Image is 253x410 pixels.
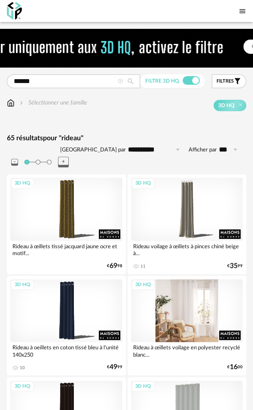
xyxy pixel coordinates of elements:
[11,178,34,189] div: 3D HQ
[231,78,233,85] span: s
[233,77,241,85] span: Filter icon
[107,263,122,269] div: € 98
[60,146,126,154] label: [GEOGRAPHIC_DATA] par
[131,178,155,189] div: 3D HQ
[189,146,217,154] label: Afficher par
[140,264,146,269] div: 11
[110,263,117,269] span: 69
[227,364,243,370] div: € 00
[212,74,246,88] button: filtres Filter icon
[11,280,34,290] div: 3D HQ
[131,280,155,290] div: 3D HQ
[18,99,87,107] div: Sélectionner une famille
[7,2,22,20] img: OXP
[230,364,238,370] span: 16
[43,135,83,142] span: pour "rideau"
[131,381,155,392] div: 3D HQ
[7,174,126,274] a: 3D HQ Rideau à œillets tissé jacquard jaune ocre et motif... €6998
[20,365,25,370] div: 10
[145,78,179,83] span: Filtre 3D HQ
[7,276,126,376] a: 3D HQ Rideau à oeillets en coton tissé bleu à l'unité 140x250 10 €4999
[7,99,15,107] img: svg+xml;base64,PHN2ZyB3aWR0aD0iMTYiIGhlaWdodD0iMTciIHZpZXdCb3g9IjAgMCAxNiAxNyIgZmlsbD0ibm9uZSIgeG...
[18,99,25,107] img: svg+xml;base64,PHN2ZyB3aWR0aD0iMTYiIGhlaWdodD0iMTYiIHZpZXdCb3g9IjAgMCAxNiAxNiIgZmlsbD0ibm9uZSIgeG...
[131,241,243,258] div: Rideau voilage à œillets à pinces chiné beige à...
[128,276,247,376] a: 3D HQ Rideau à œillets voilage en polyester recyclé blanc... €1600
[227,263,243,269] div: € 99
[216,78,231,85] span: filtre
[218,102,235,109] span: 3D HQ
[107,364,122,370] div: € 99
[230,263,238,269] span: 35
[110,364,117,370] span: 49
[11,381,34,392] div: 3D HQ
[10,342,122,359] div: Rideau à oeillets en coton tissé bleu à l'unité 140x250
[131,342,243,359] div: Rideau à œillets voilage en polyester recyclé blanc...
[7,134,246,143] div: 65 résultats
[238,6,246,15] span: Menu icon
[10,241,122,258] div: Rideau à œillets tissé jacquard jaune ocre et motif...
[128,174,247,274] a: 3D HQ Rideau voilage à œillets à pinces chiné beige à... 11 €3599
